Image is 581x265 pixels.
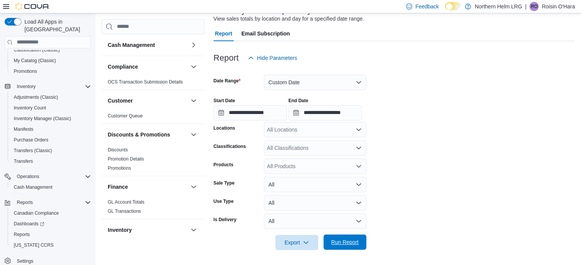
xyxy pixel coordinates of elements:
[108,156,144,162] a: Promotion Details
[108,79,183,85] span: OCS Transaction Submission Details
[17,199,33,206] span: Reports
[214,143,246,149] label: Classifications
[531,2,537,11] span: RO
[11,157,91,166] span: Transfers
[108,208,141,214] span: GL Transactions
[108,147,128,153] a: Discounts
[11,114,91,123] span: Inventory Manager (Classic)
[11,114,74,123] a: Inventory Manager (Classic)
[189,225,198,234] button: Inventory
[108,156,144,162] span: Promotion Details
[8,124,94,135] button: Manifests
[11,183,55,192] a: Cash Management
[8,55,94,66] button: My Catalog (Classic)
[214,15,364,23] div: View sales totals by location and day for a specified date range.
[264,195,366,210] button: All
[214,78,241,84] label: Date Range
[11,146,91,155] span: Transfers (Classic)
[14,172,42,181] button: Operations
[214,180,235,186] label: Sale Type
[189,96,198,105] button: Customer
[11,230,91,239] span: Reports
[8,182,94,193] button: Cash Management
[215,26,232,41] span: Report
[11,183,91,192] span: Cash Management
[11,219,47,228] a: Dashboards
[11,67,91,76] span: Promotions
[214,125,235,131] label: Locations
[108,209,141,214] a: GL Transactions
[14,158,33,164] span: Transfers
[11,103,91,112] span: Inventory Count
[102,145,204,176] div: Discounts & Promotions
[17,173,39,180] span: Operations
[288,105,362,120] input: Press the down key to open a popover containing a calendar.
[11,125,36,134] a: Manifests
[108,165,131,171] span: Promotions
[8,66,94,77] button: Promotions
[14,58,56,64] span: My Catalog (Classic)
[108,131,170,138] h3: Discounts & Promotions
[356,127,362,133] button: Open list of options
[11,56,91,65] span: My Catalog (Classic)
[356,163,362,169] button: Open list of options
[14,184,52,190] span: Cash Management
[529,2,539,11] div: Roisin O'Hara
[102,198,204,219] div: Finance
[8,103,94,113] button: Inventory Count
[108,97,133,104] h3: Customer
[108,183,188,191] button: Finance
[14,231,30,238] span: Reports
[14,198,36,207] button: Reports
[108,113,142,119] a: Customer Queue
[8,45,94,55] button: Classification (Classic)
[14,82,91,91] span: Inventory
[280,235,314,250] span: Export
[11,56,59,65] a: My Catalog (Classic)
[415,3,439,10] span: Feedback
[11,93,61,102] a: Adjustments (Classic)
[245,50,300,66] button: Hide Parameters
[214,162,233,168] label: Products
[542,2,575,11] p: Roisin O'Hara
[11,209,91,218] span: Canadian Compliance
[11,103,49,112] a: Inventory Count
[14,116,71,122] span: Inventory Manager (Classic)
[108,226,132,234] h3: Inventory
[14,137,49,143] span: Purchase Orders
[14,198,91,207] span: Reports
[189,40,198,50] button: Cash Management
[14,242,53,248] span: [US_STATE] CCRS
[189,182,198,191] button: Finance
[14,94,58,100] span: Adjustments (Classic)
[214,105,287,120] input: Press the down key to open a popover containing a calendar.
[108,63,138,71] h3: Compliance
[14,68,37,74] span: Promotions
[264,177,366,192] button: All
[11,219,91,228] span: Dashboards
[241,26,290,41] span: Email Subscription
[11,157,36,166] a: Transfers
[11,45,63,55] a: Classification (Classic)
[14,126,33,132] span: Manifests
[11,67,40,76] a: Promotions
[2,81,94,92] button: Inventory
[475,2,522,11] p: Northern Helm LRG
[11,209,62,218] a: Canadian Compliance
[108,131,188,138] button: Discounts & Promotions
[189,62,198,71] button: Compliance
[8,145,94,156] button: Transfers (Classic)
[14,82,39,91] button: Inventory
[214,217,236,223] label: Is Delivery
[11,45,91,55] span: Classification (Classic)
[8,156,94,167] button: Transfers
[14,105,46,111] span: Inventory Count
[14,210,59,216] span: Canadian Compliance
[11,230,33,239] a: Reports
[15,3,50,10] img: Cova
[14,221,44,227] span: Dashboards
[14,172,91,181] span: Operations
[356,145,362,151] button: Open list of options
